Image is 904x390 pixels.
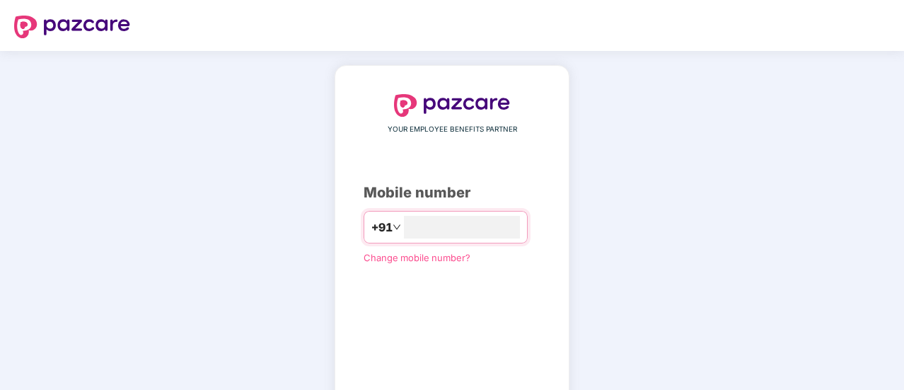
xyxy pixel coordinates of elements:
[371,219,393,236] span: +91
[394,94,510,117] img: logo
[388,124,517,135] span: YOUR EMPLOYEE BENEFITS PARTNER
[393,223,401,231] span: down
[364,252,470,263] a: Change mobile number?
[364,182,540,204] div: Mobile number
[14,16,130,38] img: logo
